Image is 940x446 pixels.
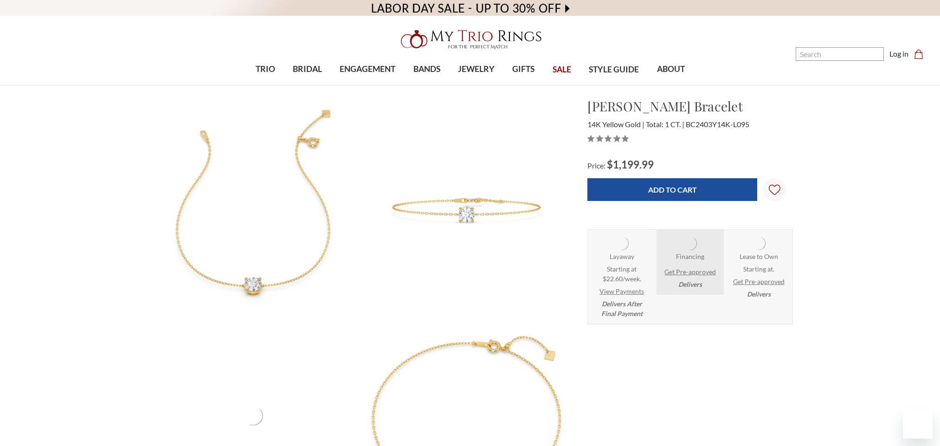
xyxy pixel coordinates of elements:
button: submenu toggle [422,84,431,85]
button: submenu toggle [261,84,270,85]
span: SALE [553,64,571,76]
span: $1,199.99 [607,158,654,171]
span: GIFTS [512,63,534,75]
li: Layaway [588,230,655,324]
a: My Trio Rings [273,25,668,54]
a: BANDS [404,54,449,84]
span: Starting at $22.60/week. [603,264,641,284]
span: TRIO [256,63,275,75]
span: BRIDAL [293,63,322,75]
input: Search [796,47,884,61]
a: View Payments [599,286,644,296]
em: Delivers After Final Payment [601,299,643,318]
span: JEWELRY [458,63,495,75]
a: Cart with 0 items [914,48,929,59]
a: Get Pre-approved [733,277,785,286]
span: ENGAGEMENT [340,63,395,75]
a: Get Pre-approved [664,267,716,277]
h1: [PERSON_NAME] Bracelet [587,97,793,116]
a: TRIO [246,54,283,84]
img: My Trio Rings [396,25,544,54]
a: SALE [544,55,580,85]
span: BC2403Y14K-L095 [686,120,749,129]
a: GIFTS [503,54,543,84]
li: Affirm [657,230,724,295]
strong: Layaway [610,252,634,261]
iframe: Button to launch messaging window [903,409,933,439]
strong: Financing [676,252,704,261]
a: ABOUT [648,54,693,84]
strong: Lease to Own [740,252,778,261]
img: Layaway [614,235,630,252]
img: Photo of Ansel 1 CT. T.W. Lab Grown Diamond Round Solitaire Bracelet 14K Yellow Gold [BC2403Y-L095] [148,97,360,309]
a: ENGAGEMENT [331,54,404,84]
button: submenu toggle [472,84,481,85]
span: 14K Yellow Gold [587,120,644,129]
a: Log in [889,48,908,59]
img: Katapult [751,235,767,252]
span: Total: 1 CT. [646,120,684,129]
button: submenu toggle [666,84,676,85]
span: ABOUT [657,63,685,75]
svg: Wish Lists [769,155,780,225]
button: submenu toggle [303,84,312,85]
li: Katapult [725,230,792,304]
span: BANDS [413,63,440,75]
a: JEWELRY [449,54,503,84]
em: Delivers [747,289,771,299]
a: STYLE GUIDE [580,55,648,85]
a: BRIDAL [284,54,331,84]
span: STYLE GUIDE [589,64,639,76]
button: submenu toggle [519,84,528,85]
svg: cart.cart_preview [914,50,923,59]
button: submenu toggle [363,84,372,85]
span: Price: [587,161,605,170]
a: Wish Lists [763,178,786,201]
img: Photo of Ansel 1 CT. T.W. Lab Grown Diamond Round Solitaire Bracelet 14K Yellow Gold [BC2403Y-L095] [361,97,573,309]
img: Affirm [682,235,698,252]
input: Add to Cart [587,178,757,201]
em: Delivers [678,279,702,289]
span: Starting at . [743,264,774,274]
